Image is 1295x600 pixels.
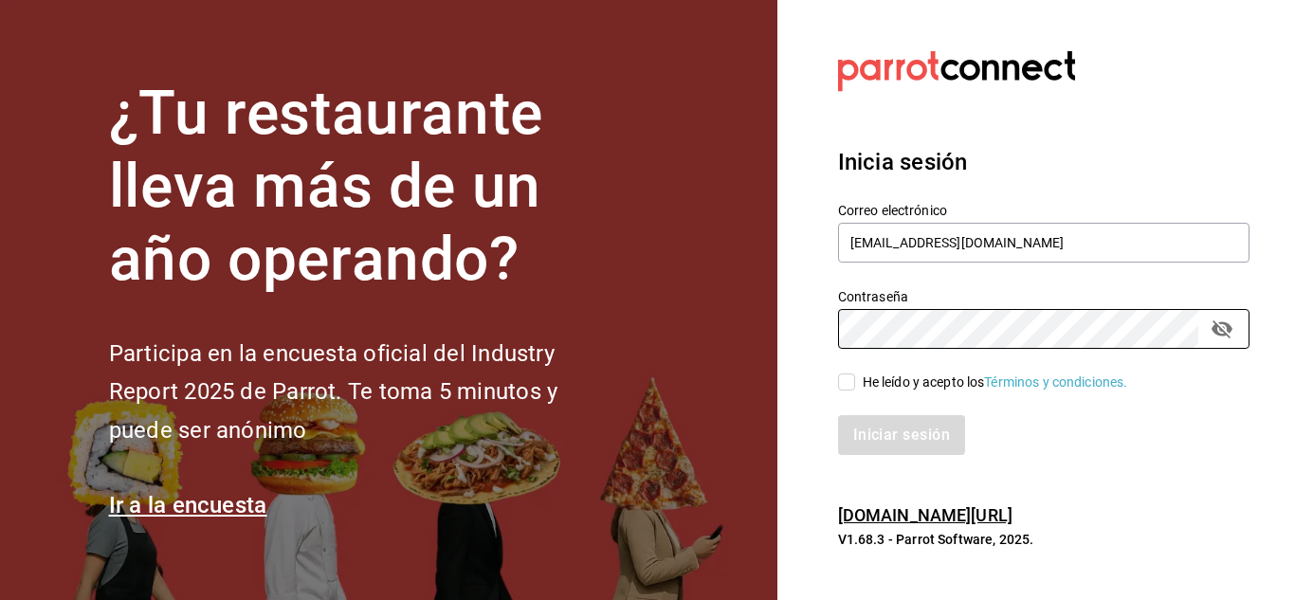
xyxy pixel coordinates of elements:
[109,492,267,518] a: Ir a la encuesta
[1206,313,1238,345] button: passwordField
[838,223,1249,263] input: Ingresa tu correo electrónico
[838,290,1249,303] label: Contraseña
[109,78,621,296] h1: ¿Tu restaurante lleva más de un año operando?
[838,505,1012,525] a: [DOMAIN_NAME][URL]
[863,373,1128,392] div: He leído y acepto los
[838,204,1249,217] label: Correo electrónico
[984,374,1127,390] a: Términos y condiciones.
[838,530,1249,549] p: V1.68.3 - Parrot Software, 2025.
[838,145,1249,179] h3: Inicia sesión
[109,335,621,450] h2: Participa en la encuesta oficial del Industry Report 2025 de Parrot. Te toma 5 minutos y puede se...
